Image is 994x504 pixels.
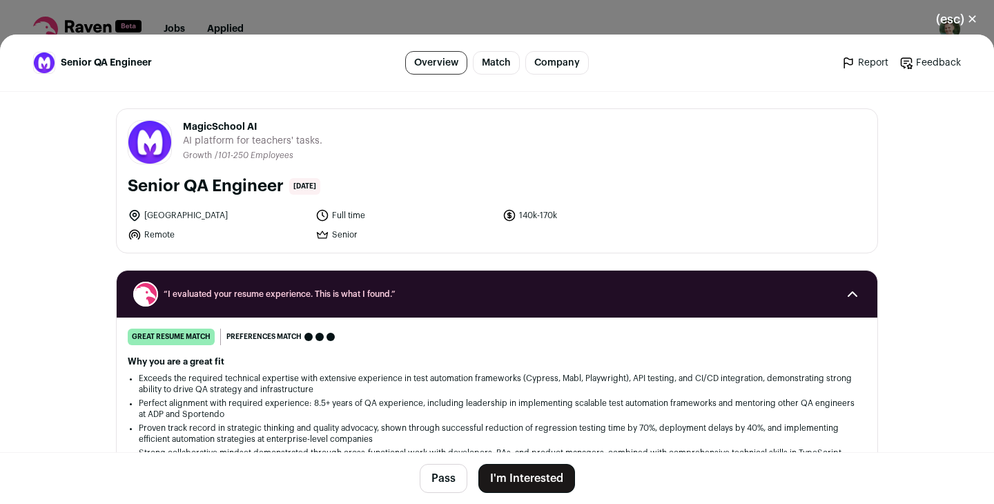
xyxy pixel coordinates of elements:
[139,447,855,469] li: Strong collaborative mindset demonstrated through cross-functional work with developers, BAs, and...
[405,51,467,75] a: Overview
[128,209,307,222] li: [GEOGRAPHIC_DATA]
[315,228,495,242] li: Senior
[164,289,830,300] span: “I evaluated your resume experience. This is what I found.”
[128,175,284,197] h1: Senior QA Engineer
[128,356,866,367] h2: Why you are a great fit
[128,228,307,242] li: Remote
[919,4,994,35] button: Close modal
[215,151,293,161] li: /
[128,329,215,345] div: great resume match
[218,151,293,159] span: 101-250 Employees
[183,120,322,134] span: MagicSchool AI
[139,373,855,395] li: Exceeds the required technical expertise with extensive experience in test automation frameworks ...
[289,178,320,195] span: [DATE]
[34,52,55,73] img: 2510c71078bd75e37ac0edb428442ea4acc6be0b0816fb46172f0239aa2d3b6c.jpg
[139,398,855,420] li: Perfect alignment with required experience: 8.5+ years of QA experience, including leadership in ...
[226,330,302,344] span: Preferences match
[503,209,682,222] li: 140k-170k
[841,56,888,70] a: Report
[183,151,215,161] li: Growth
[183,134,322,148] span: AI platform for teachers' tasks.
[473,51,520,75] a: Match
[61,56,152,70] span: Senior QA Engineer
[139,423,855,445] li: Proven track record in strategic thinking and quality advocacy, shown through successful reductio...
[128,121,171,164] img: 2510c71078bd75e37ac0edb428442ea4acc6be0b0816fb46172f0239aa2d3b6c.jpg
[420,464,467,493] button: Pass
[315,209,495,222] li: Full time
[899,56,961,70] a: Feedback
[478,464,575,493] button: I'm Interested
[525,51,589,75] a: Company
